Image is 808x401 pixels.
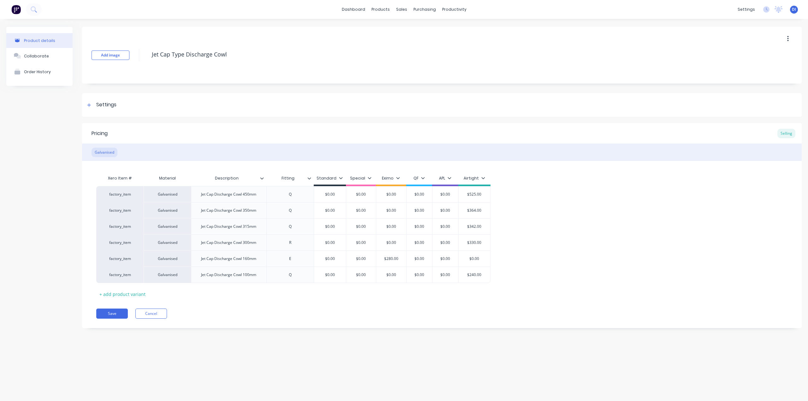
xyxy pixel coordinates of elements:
div: $0.00 [430,186,461,202]
div: Galvanised [144,186,191,202]
div: Fitting [266,170,310,186]
div: $280.00 [375,251,407,267]
div: $0.00 [314,203,346,218]
div: $0.00 [345,251,377,267]
span: DI [792,7,796,12]
div: factory_itemGalvanisedJet Cap Discharge Cowl 350mmQ$0.00$0.00$0.00$0.00$0.00$364.00 [96,202,490,218]
div: Galvanised [144,234,191,251]
div: $0.00 [430,235,461,251]
div: $0.00 [314,235,346,251]
button: Add image [92,50,129,60]
div: QF [413,175,425,181]
div: $0.00 [430,251,461,267]
div: R [274,239,306,247]
button: Collaborate [6,48,73,64]
div: factory_item [103,208,137,213]
div: sales [393,5,410,14]
div: $0.00 [375,219,407,234]
div: purchasing [410,5,439,14]
div: Q [274,206,306,215]
div: factory_item [103,256,137,262]
div: $0.00 [314,251,346,267]
div: $0.00 [403,235,435,251]
div: factory_item [103,224,137,229]
div: productivity [439,5,470,14]
div: factory_itemGalvanisedJet Cap Discharge Cowl 450mmQ$0.00$0.00$0.00$0.00$0.00$525.00 [96,186,490,202]
div: + add product variant [96,289,149,299]
div: factory_itemGalvanisedJet Cap Discharge Cowl 300mmR$0.00$0.00$0.00$0.00$0.00$330.00 [96,234,490,251]
div: $0.00 [345,203,377,218]
div: $0.00 [314,186,346,202]
div: $525.00 [459,186,490,202]
div: Order History [24,69,51,74]
button: Order History [6,64,73,80]
div: Galvanised [144,251,191,267]
div: $0.00 [430,267,461,283]
div: Eximo [382,175,400,181]
textarea: Jet Cap Type Discharge Cowl [149,47,709,62]
div: Galvanised [144,267,191,283]
div: E [274,255,306,263]
div: factory_itemGalvanisedJet Cap Discharge Cowl 160mmE$0.00$0.00$280.00$0.00$0.00$0.00 [96,251,490,267]
div: Description [191,170,263,186]
div: Airtight [464,175,485,181]
div: Jet Cap Discharge Cowl 450mm [196,190,261,198]
div: $0.00 [459,251,490,267]
button: Cancel [135,309,167,319]
div: Special [350,175,371,181]
div: $342.00 [459,219,490,234]
div: $0.00 [375,186,407,202]
div: factory_itemGalvanisedJet Cap Discharge Cowl 100mmQ$0.00$0.00$0.00$0.00$0.00$240.00 [96,267,490,283]
div: Selling [777,129,795,138]
div: $0.00 [403,203,435,218]
div: $0.00 [403,251,435,267]
div: $0.00 [403,186,435,202]
div: Q [274,271,306,279]
button: Product details [6,33,73,48]
div: $0.00 [345,186,377,202]
div: factory_item [103,240,137,245]
div: Product details [24,38,55,43]
div: $330.00 [459,235,490,251]
div: Collaborate [24,54,49,58]
div: Jet Cap Discharge Cowl 100mm [196,271,261,279]
div: $0.00 [345,267,377,283]
div: Q [274,190,306,198]
div: $0.00 [314,219,346,234]
div: Jet Cap Discharge Cowl 315mm [196,222,261,231]
div: $0.00 [375,235,407,251]
a: dashboard [339,5,368,14]
div: Galvanised [144,218,191,234]
div: Xero Item # [96,172,144,185]
div: $0.00 [430,219,461,234]
div: APL [439,175,451,181]
div: $0.00 [375,267,407,283]
div: factory_item [103,192,137,197]
div: Material [144,172,191,185]
div: $0.00 [403,267,435,283]
div: Galvanised [144,202,191,218]
img: Factory [11,5,21,14]
div: Galvanised [92,148,117,157]
div: Fitting [266,172,314,185]
div: factory_itemGalvanisedJet Cap Discharge Cowl 315mmQ$0.00$0.00$0.00$0.00$0.00$342.00 [96,218,490,234]
div: $0.00 [345,219,377,234]
div: $240.00 [459,267,490,283]
div: settings [734,5,758,14]
div: $0.00 [314,267,346,283]
div: Jet Cap Discharge Cowl 160mm [196,255,261,263]
div: Settings [96,101,116,109]
div: $364.00 [459,203,490,218]
div: $0.00 [345,235,377,251]
div: Description [191,172,266,185]
div: Jet Cap Discharge Cowl 350mm [196,206,261,215]
button: Save [96,309,128,319]
div: $0.00 [403,219,435,234]
div: Jet Cap Discharge Cowl 300mm [196,239,261,247]
div: factory_item [103,272,137,278]
div: Pricing [92,130,108,137]
div: Standard [317,175,343,181]
div: $0.00 [375,203,407,218]
div: Q [274,222,306,231]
